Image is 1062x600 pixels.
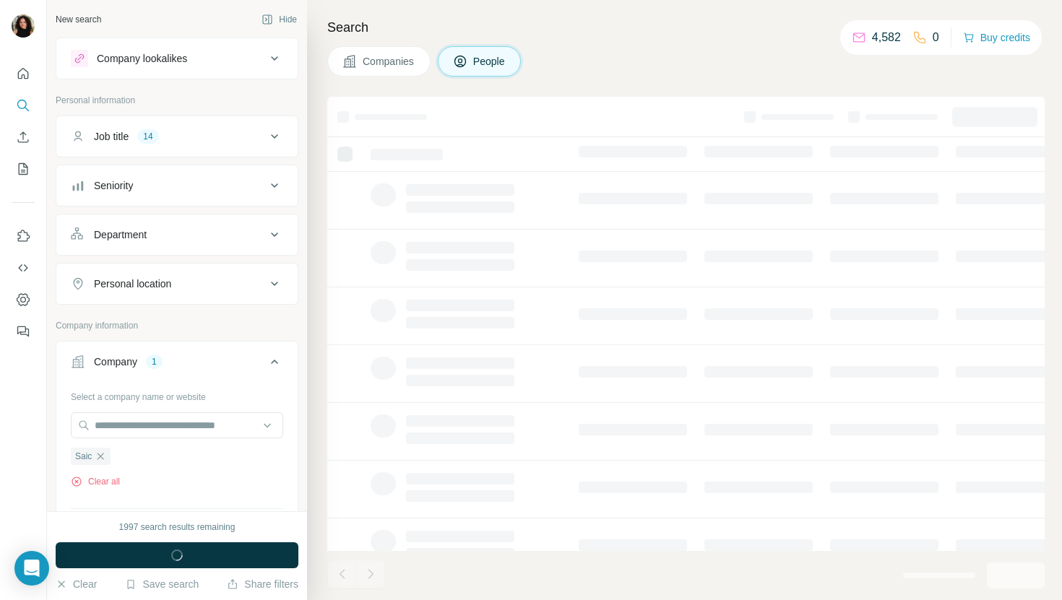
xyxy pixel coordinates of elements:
[56,217,298,252] button: Department
[12,287,35,313] button: Dashboard
[12,255,35,281] button: Use Surfe API
[56,13,101,26] div: New search
[12,61,35,87] button: Quick start
[56,344,298,385] button: Company1
[75,450,92,463] span: Saic
[14,551,49,586] div: Open Intercom Messenger
[97,51,187,66] div: Company lookalikes
[227,577,298,591] button: Share filters
[146,355,163,368] div: 1
[56,319,298,332] p: Company information
[94,178,133,193] div: Seniority
[12,14,35,38] img: Avatar
[56,577,97,591] button: Clear
[363,54,415,69] span: Companies
[872,29,901,46] p: 4,582
[71,385,283,404] div: Select a company name or website
[137,130,158,143] div: 14
[933,29,939,46] p: 0
[12,156,35,182] button: My lists
[94,277,171,291] div: Personal location
[125,577,199,591] button: Save search
[94,355,137,369] div: Company
[56,94,298,107] p: Personal information
[71,475,120,488] button: Clear all
[56,41,298,76] button: Company lookalikes
[56,266,298,301] button: Personal location
[56,119,298,154] button: Job title14
[12,318,35,344] button: Feedback
[12,223,35,249] button: Use Surfe on LinkedIn
[251,9,307,30] button: Hide
[12,124,35,150] button: Enrich CSV
[12,92,35,118] button: Search
[327,17,1045,38] h4: Search
[56,168,298,203] button: Seniority
[94,129,129,144] div: Job title
[963,27,1030,48] button: Buy credits
[473,54,506,69] span: People
[94,227,147,242] div: Department
[119,521,236,534] div: 1997 search results remaining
